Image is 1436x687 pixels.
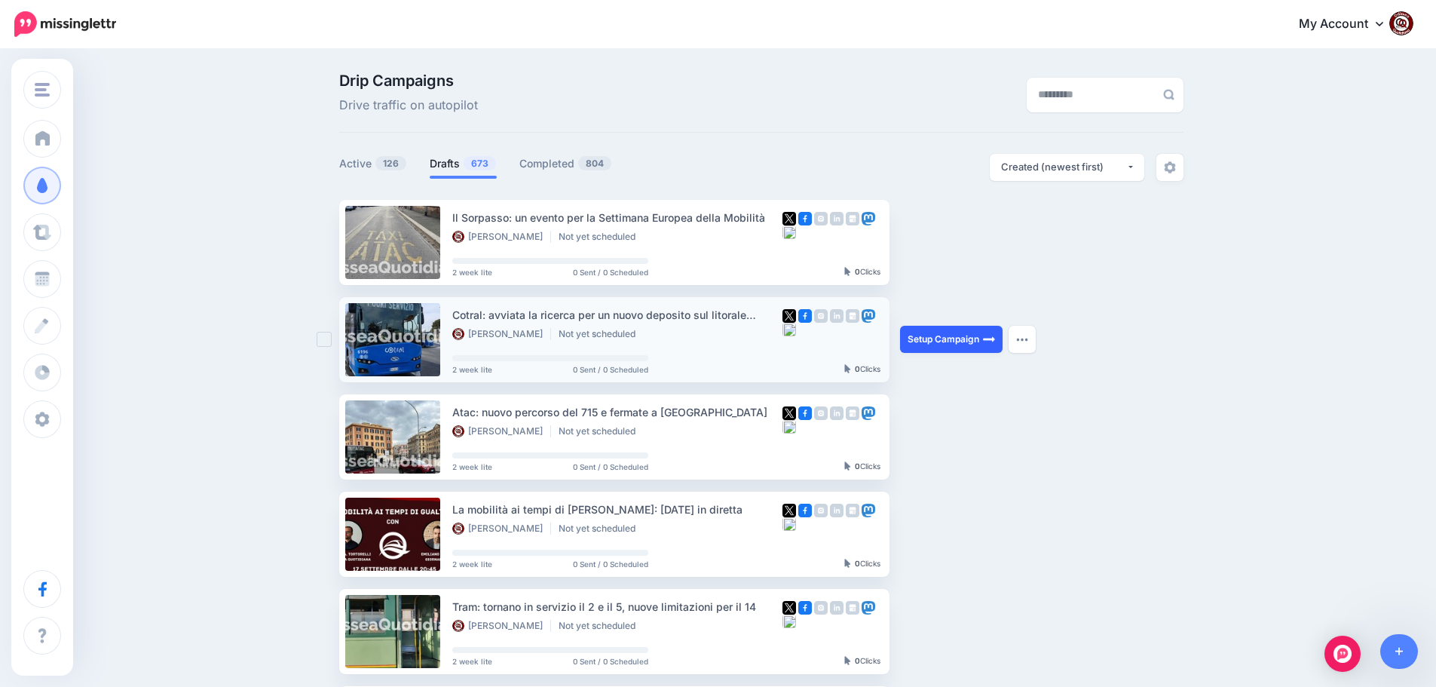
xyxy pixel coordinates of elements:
[782,517,796,531] img: bluesky-grey-square.png
[559,425,643,437] li: Not yet scheduled
[983,333,995,345] img: arrow-long-right-white.png
[559,231,643,243] li: Not yet scheduled
[452,425,551,437] li: [PERSON_NAME]
[782,406,796,420] img: twitter-square.png
[782,212,796,225] img: twitter-square.png
[844,657,880,666] div: Clicks
[452,523,551,535] li: [PERSON_NAME]
[464,156,496,170] span: 673
[844,559,851,568] img: pointer-grey-darker.png
[1001,160,1126,174] div: Created (newest first)
[862,406,875,420] img: mastodon-square.png
[339,155,407,173] a: Active126
[798,309,812,323] img: facebook-square.png
[846,504,859,517] img: google_business-grey-square.png
[782,309,796,323] img: twitter-square.png
[782,601,796,615] img: twitter-square.png
[452,501,782,518] div: La mobilità ai tempi di [PERSON_NAME]: [DATE] in diretta
[430,155,497,173] a: Drafts673
[798,601,812,615] img: facebook-square.png
[573,463,648,471] span: 0 Sent / 0 Scheduled
[814,601,828,615] img: instagram-grey-square.png
[578,156,611,170] span: 804
[814,212,828,225] img: instagram-grey-square.png
[375,156,406,170] span: 126
[1324,636,1361,672] div: Open Intercom Messenger
[862,601,875,615] img: mastodon-square.png
[573,268,648,276] span: 0 Sent / 0 Scheduled
[559,523,643,535] li: Not yet scheduled
[1016,337,1028,342] img: dots.png
[846,601,859,615] img: google_business-grey-square.png
[782,615,796,628] img: bluesky-grey-square.png
[452,268,492,276] span: 2 week lite
[452,209,782,226] div: Il Sorpasso: un evento per la Settimana Europea della Mobilità
[846,212,859,225] img: google_business-grey-square.png
[855,559,860,568] b: 0
[573,560,648,568] span: 0 Sent / 0 Scheduled
[844,267,851,276] img: pointer-grey-darker.png
[862,504,875,517] img: mastodon-square.png
[1284,6,1413,43] a: My Account
[782,323,796,336] img: bluesky-grey-square.png
[844,268,880,277] div: Clicks
[782,420,796,434] img: bluesky-grey-square.png
[862,309,875,323] img: mastodon-square.png
[830,212,844,225] img: linkedin-grey-square.png
[339,73,478,88] span: Drip Campaigns
[844,365,880,374] div: Clicks
[798,406,812,420] img: facebook-square.png
[855,656,860,665] b: 0
[452,328,551,340] li: [PERSON_NAME]
[855,267,860,276] b: 0
[862,212,875,225] img: mastodon-square.png
[798,212,812,225] img: facebook-square.png
[519,155,612,173] a: Completed804
[573,366,648,373] span: 0 Sent / 0 Scheduled
[452,366,492,373] span: 2 week lite
[900,326,1003,353] a: Setup Campaign
[844,656,851,665] img: pointer-grey-darker.png
[573,658,648,665] span: 0 Sent / 0 Scheduled
[452,658,492,665] span: 2 week lite
[814,504,828,517] img: instagram-grey-square.png
[14,11,116,37] img: Missinglettr
[798,504,812,517] img: facebook-square.png
[452,306,782,324] div: Cotral: avviata la ricerca per un nuovo deposito sul litorale romano
[782,504,796,517] img: twitter-square.png
[1163,89,1174,100] img: search-grey-6.png
[830,601,844,615] img: linkedin-grey-square.png
[814,406,828,420] img: instagram-grey-square.png
[846,406,859,420] img: google_business-grey-square.png
[844,364,851,373] img: pointer-grey-darker.png
[35,83,50,97] img: menu.png
[990,154,1144,181] button: Created (newest first)
[452,620,551,632] li: [PERSON_NAME]
[830,309,844,323] img: linkedin-grey-square.png
[844,560,880,569] div: Clicks
[452,560,492,568] span: 2 week lite
[452,463,492,471] span: 2 week lite
[830,406,844,420] img: linkedin-grey-square.png
[844,462,851,471] img: pointer-grey-darker.png
[855,462,860,471] b: 0
[452,403,782,421] div: Atac: nuovo percorso del 715 e fermate a [GEOGRAPHIC_DATA]
[559,328,643,340] li: Not yet scheduled
[559,620,643,632] li: Not yet scheduled
[844,462,880,471] div: Clicks
[1164,161,1176,173] img: settings-grey.png
[452,231,551,243] li: [PERSON_NAME]
[782,225,796,239] img: bluesky-grey-square.png
[846,309,859,323] img: google_business-grey-square.png
[814,309,828,323] img: instagram-grey-square.png
[339,96,478,115] span: Drive traffic on autopilot
[855,364,860,373] b: 0
[830,504,844,517] img: linkedin-grey-square.png
[452,598,782,615] div: Tram: tornano in servizio il 2 e il 5, nuove limitazioni per il 14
